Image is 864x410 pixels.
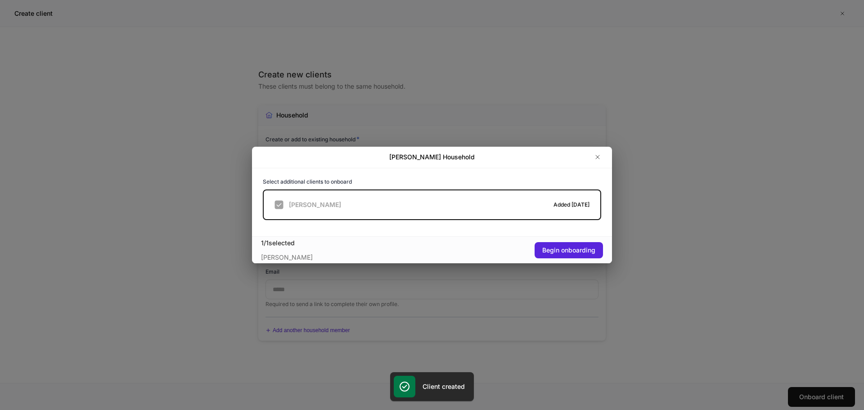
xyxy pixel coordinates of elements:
div: Begin onboarding [542,246,595,255]
h6: Select additional clients to onboard [263,177,352,186]
h2: [PERSON_NAME] Household [389,153,475,162]
h5: Client created [423,382,465,391]
div: [PERSON_NAME] [261,248,432,262]
div: 1 / 1 selected [261,239,432,248]
button: Begin onboarding [535,242,603,258]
